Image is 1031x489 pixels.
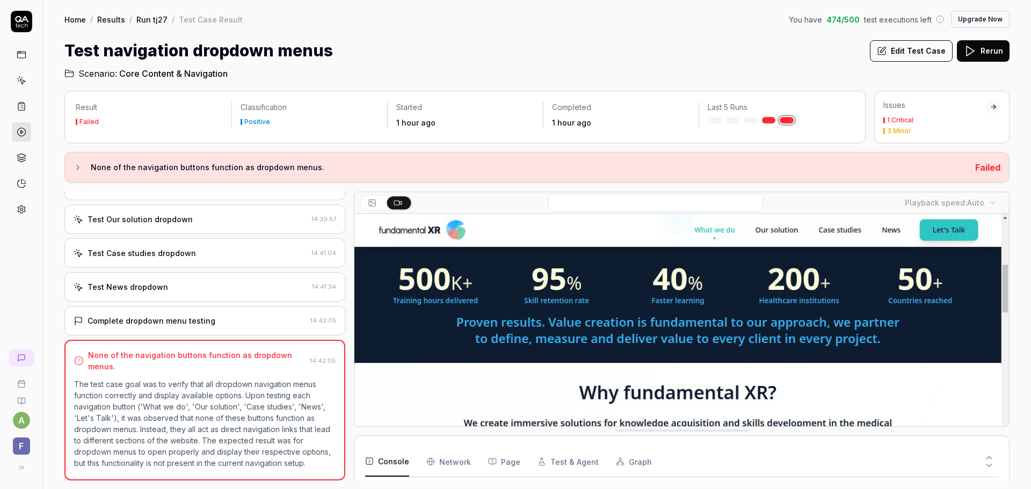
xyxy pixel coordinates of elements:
[74,378,336,469] p: The test case goal was to verify that all dropdown navigation menus function correctly and displa...
[311,215,336,223] time: 14:39:57
[13,437,30,455] span: F
[365,447,409,477] button: Console
[88,349,306,372] div: None of the navigation buttons function as dropdown menus.
[951,11,1010,28] button: Upgrade Now
[88,281,168,293] div: Test News dropdown
[76,67,117,80] span: Scenario:
[310,357,336,364] time: 14:42:05
[905,197,984,208] div: Playback speed:
[312,283,336,290] time: 14:41:34
[64,67,228,80] a: Scenario:Core Content & Navigation
[79,119,99,125] div: Failed
[97,14,125,25] a: Results
[975,162,1000,173] span: Failed
[426,447,471,477] button: Network
[708,102,846,113] p: Last 5 Runs
[4,429,38,457] button: F
[789,14,822,25] span: You have
[90,14,93,25] div: /
[311,249,336,257] time: 14:41:04
[552,118,591,127] time: 1 hour ago
[88,214,193,225] div: Test Our solution dropdown
[241,102,379,113] p: Classification
[179,14,243,25] div: Test Case Result
[74,161,967,174] button: None of the navigation buttons function as dropdown menus.
[864,14,932,25] span: test executions left
[13,412,30,429] button: a
[136,14,168,25] a: Run tj27
[88,247,196,259] div: Test Case studies dropdown
[244,119,270,125] div: Positive
[64,14,86,25] a: Home
[552,102,690,113] p: Completed
[826,14,860,25] span: 474 / 500
[488,447,520,477] button: Page
[616,447,652,477] button: Graph
[172,14,175,25] div: /
[538,447,599,477] button: Test & Agent
[396,102,534,113] p: Started
[310,317,336,324] time: 14:42:05
[396,118,435,127] time: 1 hour ago
[883,100,986,111] div: Issues
[64,39,333,63] h1: Test navigation dropdown menus
[4,371,38,388] a: Book a call with us
[887,128,911,134] div: 3 Minor
[887,117,913,123] div: 1 Critical
[91,161,967,174] h3: None of the navigation buttons function as dropdown menus.
[129,14,132,25] div: /
[119,67,228,80] span: Core Content & Navigation
[957,40,1010,62] button: Rerun
[76,102,223,113] p: Result
[870,40,953,62] button: Edit Test Case
[4,388,38,405] a: Documentation
[9,349,34,367] a: New conversation
[88,315,215,326] div: Complete dropdown menu testing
